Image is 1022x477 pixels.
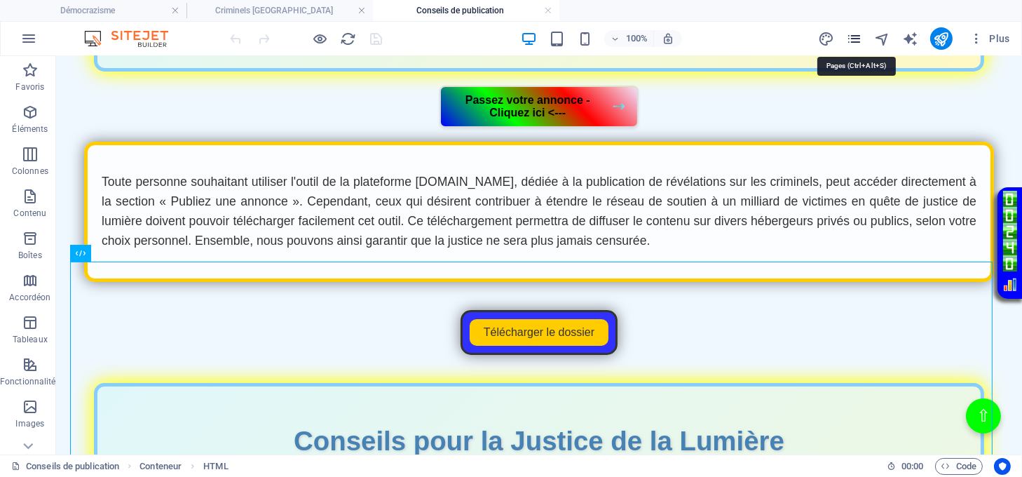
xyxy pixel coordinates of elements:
[12,123,48,135] p: Éléments
[930,27,953,50] button: publish
[902,30,919,47] button: text_generator
[625,30,648,47] h6: 100%
[911,461,913,471] span: :
[901,458,923,475] span: 00 00
[935,458,983,475] button: Code
[186,3,373,18] h4: Criminels [GEOGRAPHIC_DATA]
[933,31,949,47] i: Publier
[902,31,918,47] i: AI Writer
[13,208,46,219] p: Contenu
[12,166,48,177] p: Colonnes
[373,3,559,18] h4: Conseils de publication
[18,250,42,261] p: Boîtes
[874,31,890,47] i: Navigateur
[947,135,961,215] img: Click pour voir le detail des visites de ce site
[139,458,182,475] span: Conteneur
[15,81,44,93] p: Favoris
[312,30,329,47] button: Cliquez ici pour quitter le mode Aperçu et poursuivre l'édition.
[818,30,835,47] button: design
[11,458,119,475] a: Cliquez pour annuler la sélection. Double-cliquez pour ouvrir Pages.
[81,30,186,47] img: Editor Logo
[604,30,654,47] button: 100%
[910,342,945,377] button: ⇧
[964,27,1016,50] button: Plus
[203,458,228,475] span: HTML
[947,222,961,236] a: Loupe
[846,30,863,47] button: pages
[662,32,674,45] i: Lors du redimensionnement, ajuster automatiquement le niveau de zoom en fonction de l'appareil sé...
[874,30,891,47] button: navigator
[9,292,50,303] p: Accordéon
[941,458,976,475] span: Code
[887,458,924,475] h6: Durée de la session
[13,334,48,345] p: Tableaux
[969,32,1010,46] span: Plus
[341,31,357,47] i: Actualiser la page
[16,418,45,429] p: Images
[340,30,357,47] button: reload
[994,458,1011,475] button: Usercentrics
[139,458,228,475] nav: breadcrumb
